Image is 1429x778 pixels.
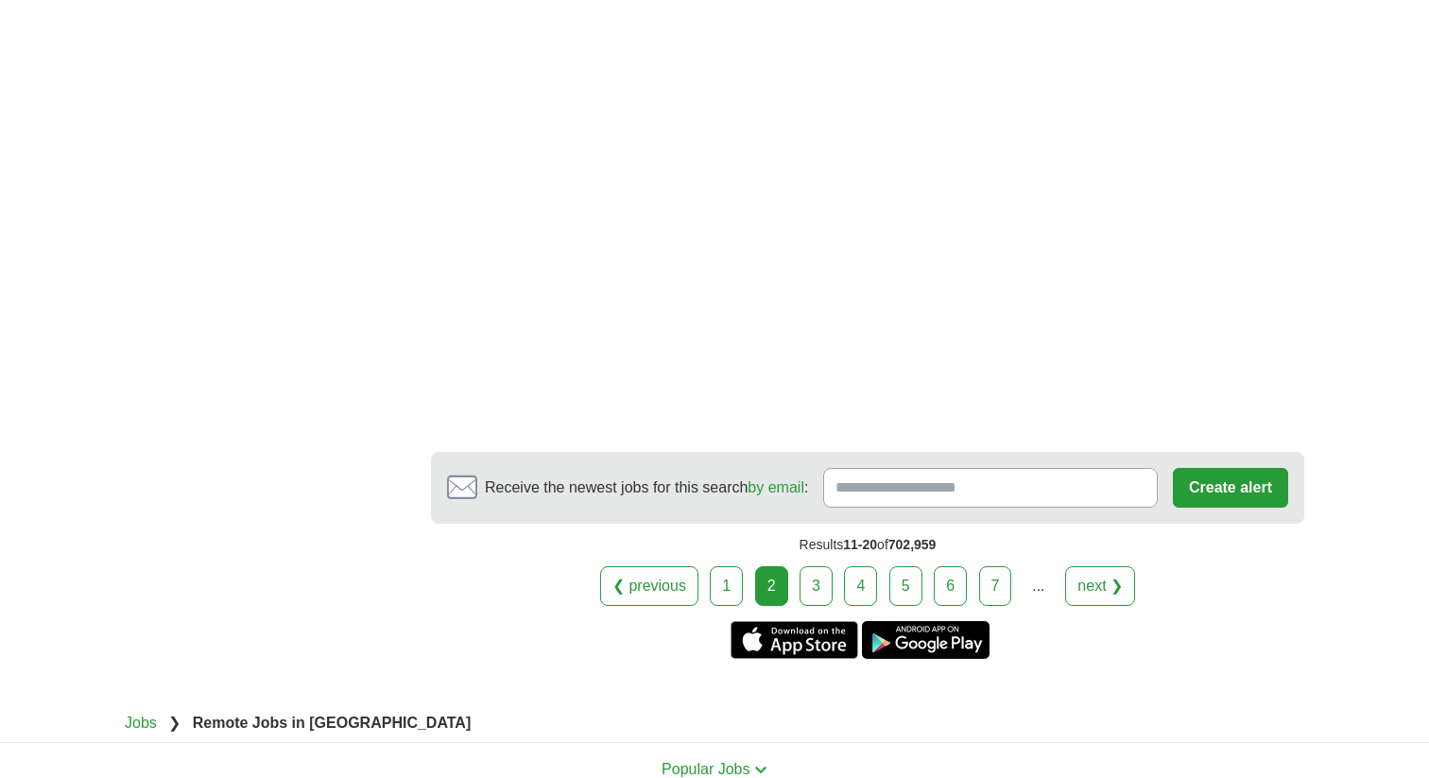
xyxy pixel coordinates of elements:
a: 3 [800,566,833,606]
button: Create alert [1173,468,1288,508]
a: 1 [710,566,743,606]
span: Receive the newest jobs for this search : [485,476,808,499]
a: next ❯ [1065,566,1135,606]
a: 4 [844,566,877,606]
a: 7 [979,566,1012,606]
div: 2 [755,566,788,606]
a: 5 [889,566,922,606]
div: Results of [431,524,1304,566]
span: 11-20 [843,537,877,552]
div: ... [1020,567,1058,605]
img: toggle icon [754,766,767,774]
a: by email [748,479,804,495]
strong: Remote Jobs in [GEOGRAPHIC_DATA] [193,715,472,731]
a: ❮ previous [600,566,698,606]
span: 702,959 [888,537,937,552]
span: ❯ [168,715,181,731]
span: Popular Jobs [662,761,749,777]
a: Jobs [125,715,157,731]
a: Get the Android app [862,621,990,659]
a: 6 [934,566,967,606]
a: Get the iPhone app [731,621,858,659]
